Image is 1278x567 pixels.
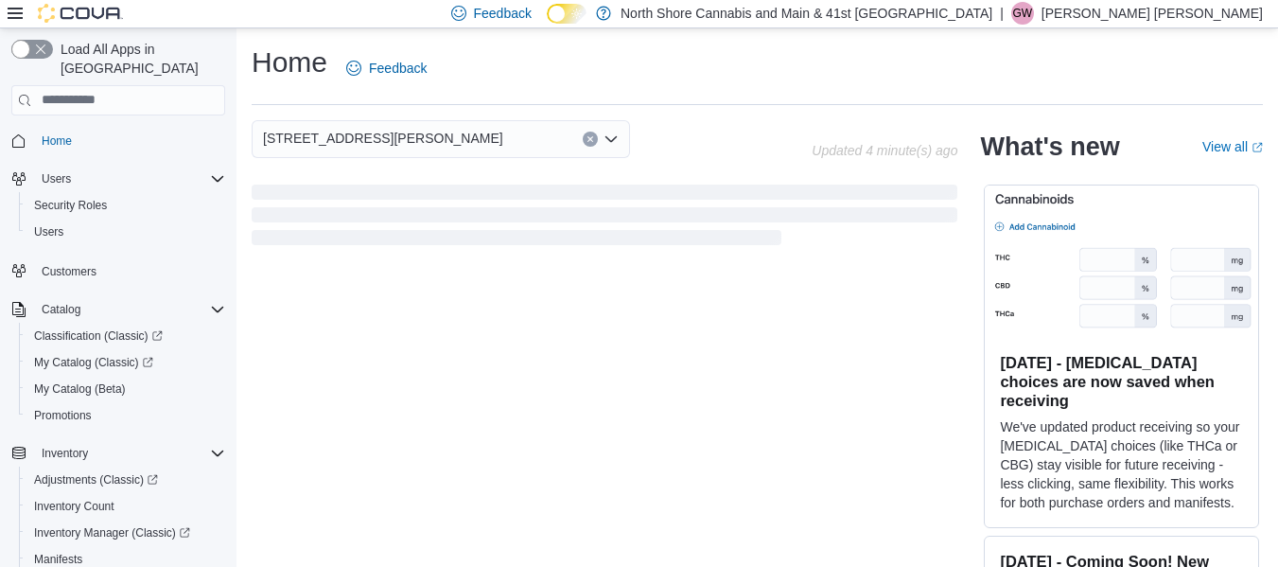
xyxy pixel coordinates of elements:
span: Adjustments (Classic) [26,469,225,491]
button: Users [34,168,79,190]
span: My Catalog (Beta) [34,381,126,397]
span: Classification (Classic) [26,325,225,347]
span: Feedback [369,59,427,78]
span: Users [42,171,71,186]
button: Open list of options [604,132,619,147]
span: Inventory Manager (Classic) [26,522,225,544]
button: Inventory [34,442,96,465]
span: Users [34,224,63,239]
a: Inventory Count [26,495,122,518]
h3: [DATE] - [MEDICAL_DATA] choices are now saved when receiving [1000,353,1243,410]
button: Users [4,166,233,192]
a: Adjustments (Classic) [26,469,166,491]
a: Feedback [339,49,434,87]
a: Promotions [26,404,99,427]
a: Users [26,221,71,243]
a: View allExternal link [1202,139,1263,154]
p: North Shore Cannabis and Main & 41st [GEOGRAPHIC_DATA] [621,2,992,25]
span: My Catalog (Beta) [26,378,225,400]
span: Customers [42,264,96,279]
span: GW [1012,2,1032,25]
button: Inventory [4,440,233,467]
span: Users [34,168,225,190]
span: Classification (Classic) [34,328,163,344]
span: Inventory Count [34,499,114,514]
span: [STREET_ADDRESS][PERSON_NAME] [263,127,503,150]
img: Cova [38,4,123,23]
input: Dark Mode [547,4,586,24]
button: My Catalog (Beta) [19,376,233,402]
button: Clear input [583,132,598,147]
button: Catalog [4,296,233,323]
span: My Catalog (Classic) [26,351,225,374]
p: We've updated product receiving so your [MEDICAL_DATA] choices (like THCa or CBG) stay visible fo... [1000,417,1243,512]
span: Catalog [34,298,225,321]
a: Home [34,130,79,152]
span: Promotions [26,404,225,427]
span: Inventory Manager (Classic) [34,525,190,540]
a: Adjustments (Classic) [19,467,233,493]
a: My Catalog (Classic) [19,349,233,376]
span: Loading [252,188,957,249]
button: Customers [4,257,233,284]
h1: Home [252,44,327,81]
a: Security Roles [26,194,114,217]
span: Manifests [34,552,82,567]
a: Inventory Manager (Classic) [19,520,233,546]
span: Promotions [34,408,92,423]
a: Classification (Classic) [19,323,233,349]
a: Customers [34,260,104,283]
h2: What's new [980,132,1119,162]
span: Security Roles [26,194,225,217]
svg: External link [1252,142,1263,153]
span: Feedback [474,4,532,23]
button: Home [4,127,233,154]
a: Classification (Classic) [26,325,170,347]
span: Inventory Count [26,495,225,518]
span: Users [26,221,225,243]
span: Customers [34,258,225,282]
button: Catalog [34,298,88,321]
div: Griffin Wright [1011,2,1034,25]
p: [PERSON_NAME] [PERSON_NAME] [1042,2,1263,25]
button: Security Roles [19,192,233,219]
span: Load All Apps in [GEOGRAPHIC_DATA] [53,40,225,78]
button: Promotions [19,402,233,429]
span: Catalog [42,302,80,317]
span: Adjustments (Classic) [34,472,158,487]
span: Inventory [34,442,225,465]
button: Users [19,219,233,245]
button: Inventory Count [19,493,233,520]
p: | [1000,2,1004,25]
span: Security Roles [34,198,107,213]
p: Updated 4 minute(s) ago [812,143,957,158]
span: Home [34,129,225,152]
span: Home [42,133,72,149]
a: My Catalog (Beta) [26,378,133,400]
span: Dark Mode [547,24,548,25]
a: My Catalog (Classic) [26,351,161,374]
a: Inventory Manager (Classic) [26,522,198,544]
span: Inventory [42,446,88,461]
span: My Catalog (Classic) [34,355,153,370]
